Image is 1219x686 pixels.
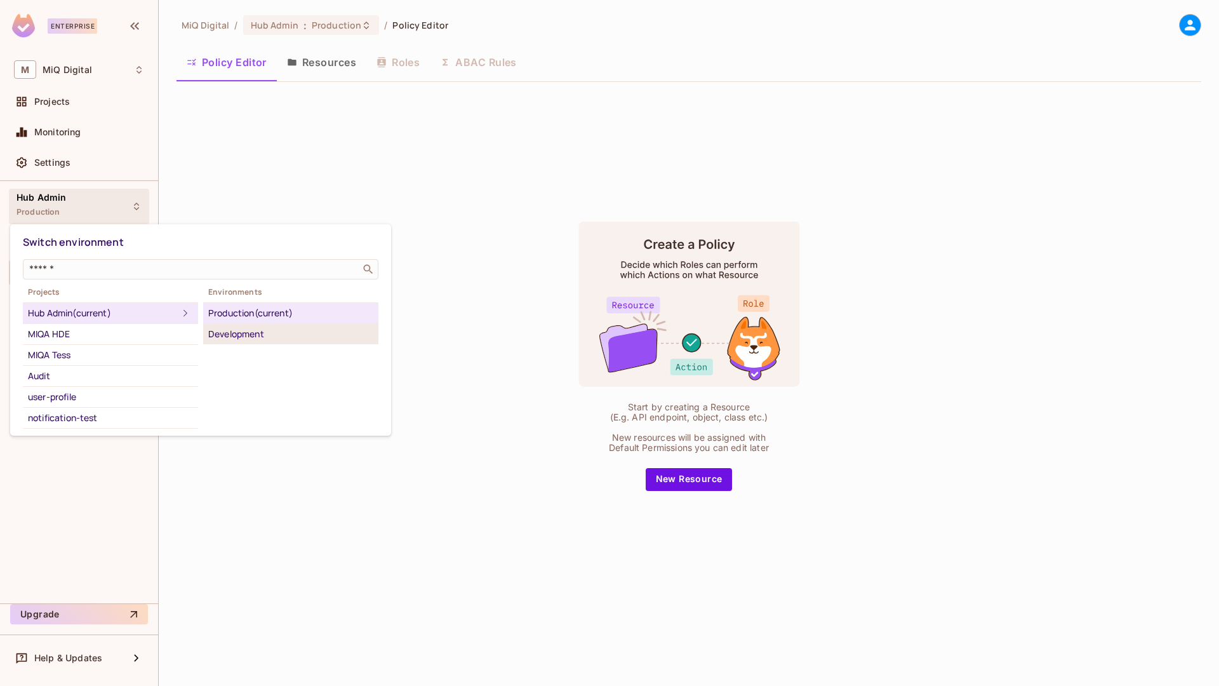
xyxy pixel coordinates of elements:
span: Switch environment [23,235,124,249]
div: Development [208,326,373,342]
div: MIQA Tess [28,347,193,363]
div: user-profile [28,389,193,405]
div: Audit [28,368,193,384]
div: Hub Admin (current) [28,306,178,321]
span: Environments [203,287,378,297]
div: MIQA HDE [28,326,193,342]
span: Projects [23,287,198,297]
div: notification-test [28,410,193,426]
div: Production (current) [208,306,373,321]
